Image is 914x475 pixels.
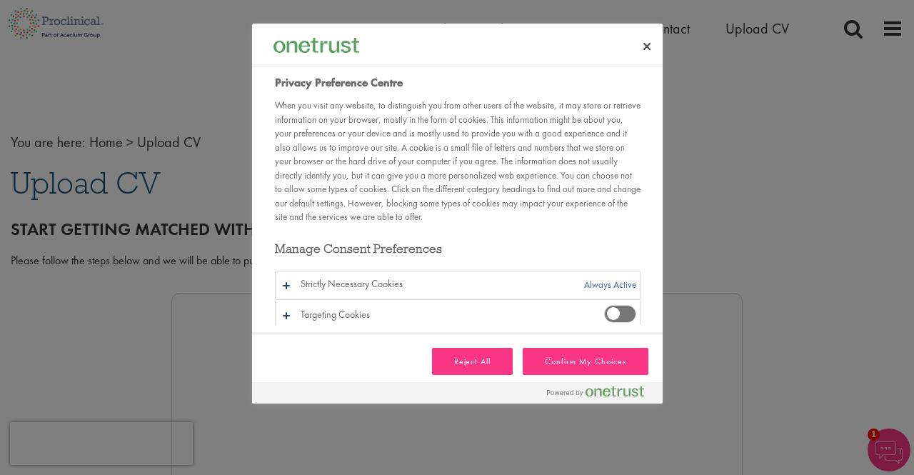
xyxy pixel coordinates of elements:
img: Powered by OneTrust Opens in a new Tab [547,386,644,397]
button: Confirm My Choices [523,348,648,375]
div: Privacy Preference Centre [252,24,663,404]
button: Reject All [432,348,513,375]
h2: Privacy Preference Centre [275,74,641,91]
div: Preference center [252,24,663,404]
h3: Manage Consent Preferences [275,241,641,264]
button: Close preference center [631,31,663,62]
div: Company Logo [273,31,359,59]
a: Powered by OneTrust Opens in a new Tab [547,386,656,404]
img: Company Logo [273,38,359,53]
div: When you visit any website, to distinguish you from other users of the website, it may store or r... [275,99,641,224]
